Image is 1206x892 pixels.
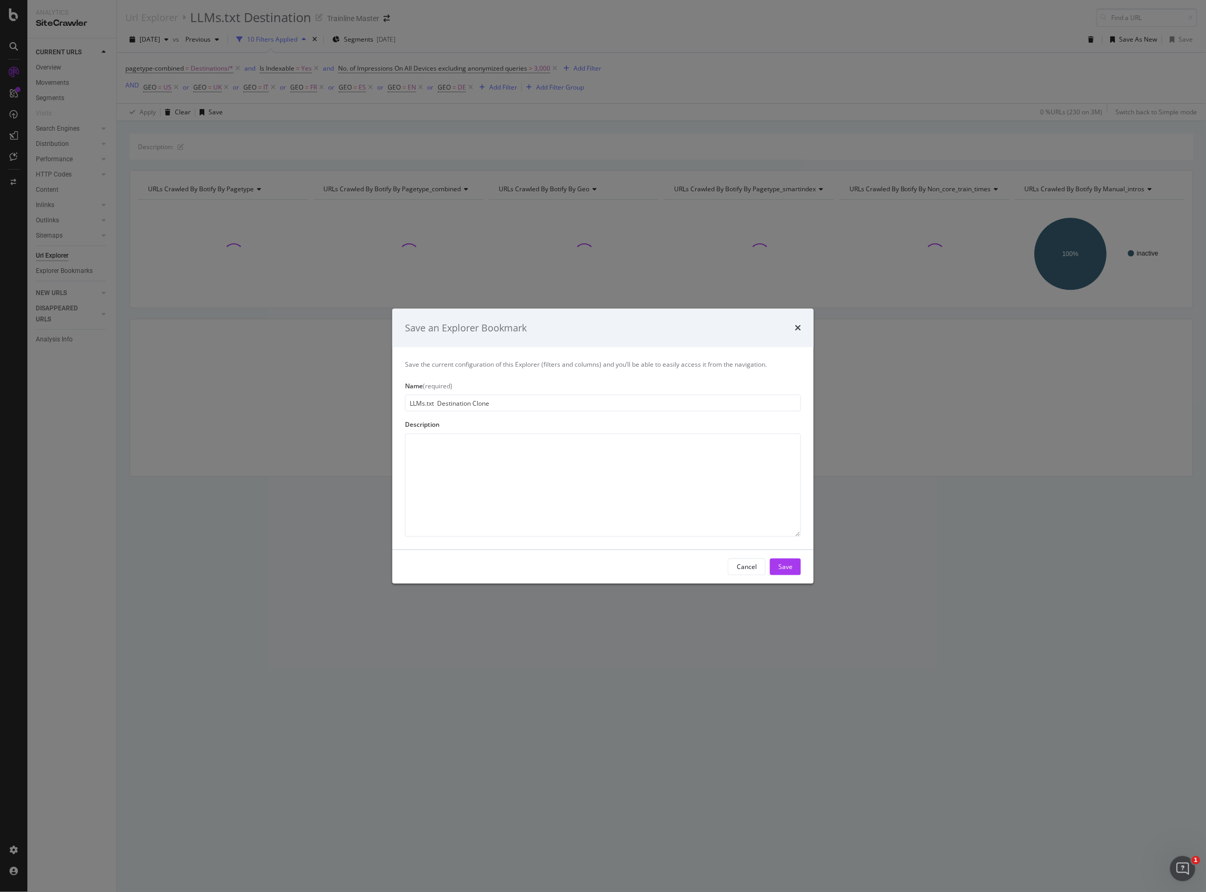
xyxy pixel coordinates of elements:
[1192,856,1200,865] span: 1
[778,562,793,571] div: Save
[405,321,527,335] div: Save an Explorer Bookmark
[1170,856,1195,881] iframe: Intercom live chat
[770,558,801,575] button: Save
[795,321,801,335] div: times
[423,381,452,390] span: (required)
[405,420,801,429] div: Description
[728,558,766,575] button: Cancel
[405,360,801,369] div: Save the current configuration of this Explorer (filters and columns) and you’ll be able to easil...
[392,308,814,583] div: modal
[737,562,757,571] div: Cancel
[405,381,423,390] span: Name
[405,395,801,411] input: Enter a name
